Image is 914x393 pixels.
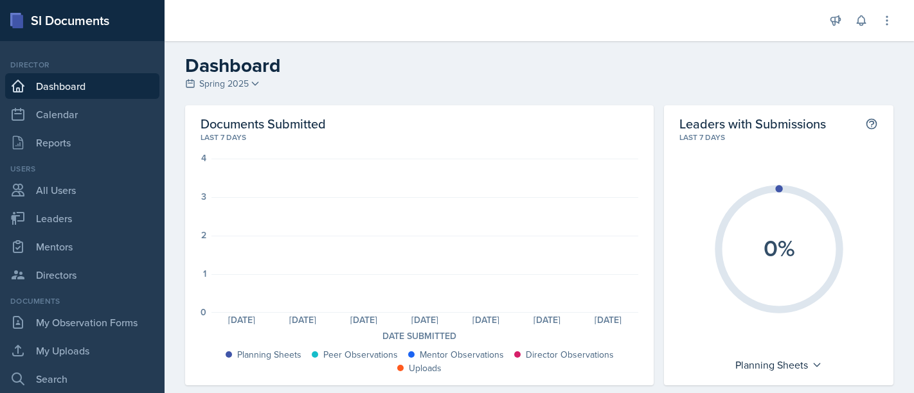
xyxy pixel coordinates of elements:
a: My Uploads [5,338,159,363]
div: [DATE] [577,315,638,324]
div: Documents [5,295,159,307]
div: Director Observations [526,348,614,362]
div: Mentor Observations [420,348,504,362]
div: 2 [201,231,206,240]
a: All Users [5,177,159,203]
div: [DATE] [395,315,456,324]
div: 3 [201,192,206,201]
div: Planning Sheets [237,348,301,362]
div: [DATE] [456,315,517,324]
h2: Dashboard [185,54,893,77]
div: Planning Sheets [729,354,829,375]
a: Dashboard [5,73,159,99]
div: Users [5,163,159,175]
div: Last 7 days [679,132,878,143]
h2: Documents Submitted [201,116,638,132]
div: [DATE] [334,315,395,324]
div: Director [5,59,159,71]
div: [DATE] [211,315,273,324]
a: Search [5,366,159,392]
div: 4 [201,153,206,162]
div: [DATE] [273,315,334,324]
h2: Leaders with Submissions [679,116,826,132]
div: [DATE] [517,315,578,324]
a: Reports [5,130,159,155]
div: 0 [201,308,206,317]
a: Directors [5,262,159,288]
a: Leaders [5,205,159,231]
a: Mentors [5,234,159,259]
text: 0% [763,231,794,264]
div: Uploads [409,362,442,375]
div: Date Submitted [201,329,638,343]
a: Calendar [5,101,159,127]
div: 1 [203,269,206,278]
div: Last 7 days [201,132,638,143]
div: Peer Observations [323,348,398,362]
span: Spring 2025 [199,77,249,91]
a: My Observation Forms [5,310,159,335]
